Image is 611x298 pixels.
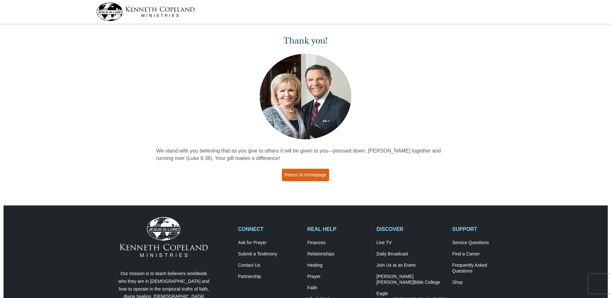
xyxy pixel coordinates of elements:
a: Live TV [377,240,445,246]
a: Return to Homepage [282,169,329,181]
a: Contact Us [238,263,301,268]
a: Service Questions [452,240,515,246]
a: Submit a Testimony [238,251,301,257]
img: Kenneth Copeland Ministries [120,217,208,257]
a: Relationships [307,251,370,257]
h2: CONNECT [238,226,301,232]
h2: REAL HELP [307,226,370,232]
h2: DISCOVER [377,226,445,232]
a: Join Us at an Event [377,263,445,268]
span: Bible College [414,280,440,285]
a: [PERSON_NAME] [PERSON_NAME]Bible College [377,274,445,285]
img: kcm-header-logo.svg [96,3,195,21]
a: Shop [452,280,515,285]
a: Find a Career [452,251,515,257]
h1: Thank you! [156,35,455,46]
img: Kenneth and Gloria [258,52,353,141]
a: Frequently AskedQuestions [452,263,515,274]
h2: SUPPORT [452,226,515,232]
a: Finances [307,240,370,246]
p: We stand with you believing that as you give to others it will be given to you—pressed down, [PER... [156,147,455,162]
a: Prayer [307,274,370,280]
a: Partnership [238,274,301,280]
a: Healing [307,263,370,268]
a: Ask for Prayer [238,240,301,246]
a: Daily Broadcast [377,251,445,257]
a: Faith [307,285,370,291]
